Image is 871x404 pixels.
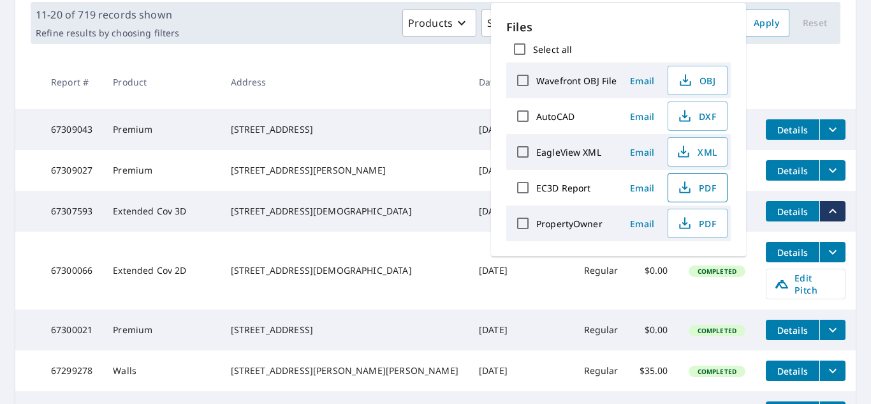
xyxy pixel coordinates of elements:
div: [STREET_ADDRESS] [231,324,458,336]
span: Completed [690,367,744,376]
button: filesDropdownBtn-67307593 [819,201,845,221]
span: Email [627,182,657,194]
p: 11-20 of 719 records shown [36,7,179,22]
td: 67307593 [41,191,103,232]
button: detailsBtn-67309043 [766,119,819,140]
button: filesDropdownBtn-67309027 [819,160,845,181]
td: 67300066 [41,232,103,310]
label: EC3D Report [536,182,590,194]
button: XML [668,137,728,167]
p: Products [408,15,453,31]
button: DXF [668,101,728,131]
button: detailsBtn-67309027 [766,160,819,181]
td: [DATE] [469,109,518,150]
span: Email [627,146,657,158]
span: PDF [676,180,717,195]
span: Details [773,124,812,136]
td: [DATE] [469,310,518,350]
button: Apply [743,9,789,37]
button: Email [622,142,662,162]
button: filesDropdownBtn-67299278 [819,361,845,381]
button: Products [402,9,476,37]
span: Email [627,75,657,87]
label: Wavefront OBJ File [536,75,617,87]
td: 67299278 [41,350,103,391]
td: Walls [103,350,220,391]
label: EagleView XML [536,146,601,158]
button: filesDropdownBtn-67309043 [819,119,845,140]
td: 67309027 [41,150,103,191]
span: Completed [690,267,744,276]
span: Email [627,110,657,123]
td: Regular [574,350,629,391]
td: Premium [103,310,220,350]
th: Product [103,54,220,109]
button: Email [622,71,662,91]
span: Completed [690,326,744,335]
td: $0.00 [629,310,678,350]
td: Regular [574,232,629,310]
button: filesDropdownBtn-67300066 [819,242,845,262]
button: filesDropdownBtn-67300021 [819,320,845,340]
div: [STREET_ADDRESS][PERSON_NAME] [231,164,458,177]
p: Refine results by choosing filters [36,27,179,39]
button: Email [622,214,662,234]
td: Premium [103,109,220,150]
span: Apply [754,15,779,31]
td: Premium [103,150,220,191]
button: Status [481,9,542,37]
span: Details [773,324,812,336]
div: [STREET_ADDRESS][PERSON_NAME][PERSON_NAME] [231,364,458,377]
label: PropertyOwner [536,218,603,230]
button: PDF [668,173,728,202]
button: PDF [668,209,728,238]
td: 67309043 [41,109,103,150]
div: [STREET_ADDRESS][DEMOGRAPHIC_DATA] [231,264,458,277]
span: Details [773,246,812,258]
div: [STREET_ADDRESS][DEMOGRAPHIC_DATA] [231,205,458,218]
td: Extended Cov 2D [103,232,220,310]
button: detailsBtn-67300021 [766,320,819,340]
td: Extended Cov 3D [103,191,220,232]
div: [STREET_ADDRESS] [231,123,458,136]
button: detailsBtn-67300066 [766,242,819,262]
span: Details [773,165,812,177]
td: $0.00 [629,232,678,310]
td: 67300021 [41,310,103,350]
button: detailsBtn-67299278 [766,361,819,381]
th: Address [221,54,469,109]
a: Edit Pitch [766,269,845,299]
label: AutoCAD [536,110,575,123]
label: Select all [533,43,572,56]
span: Email [627,218,657,230]
button: detailsBtn-67307593 [766,201,819,221]
td: [DATE] [469,150,518,191]
p: Files [506,19,731,36]
th: Date [469,54,518,109]
td: [DATE] [469,191,518,232]
span: Details [773,365,812,377]
span: Edit Pitch [774,272,837,296]
button: OBJ [668,66,728,95]
span: DXF [676,108,717,124]
th: Report # [41,54,103,109]
p: Status [487,15,518,31]
button: Email [622,107,662,126]
td: $35.00 [629,350,678,391]
td: Regular [574,310,629,350]
td: [DATE] [469,350,518,391]
button: Email [622,178,662,198]
span: XML [676,144,717,160]
span: PDF [676,216,717,231]
td: [DATE] [469,232,518,310]
span: OBJ [676,73,717,88]
span: Details [773,206,812,218]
